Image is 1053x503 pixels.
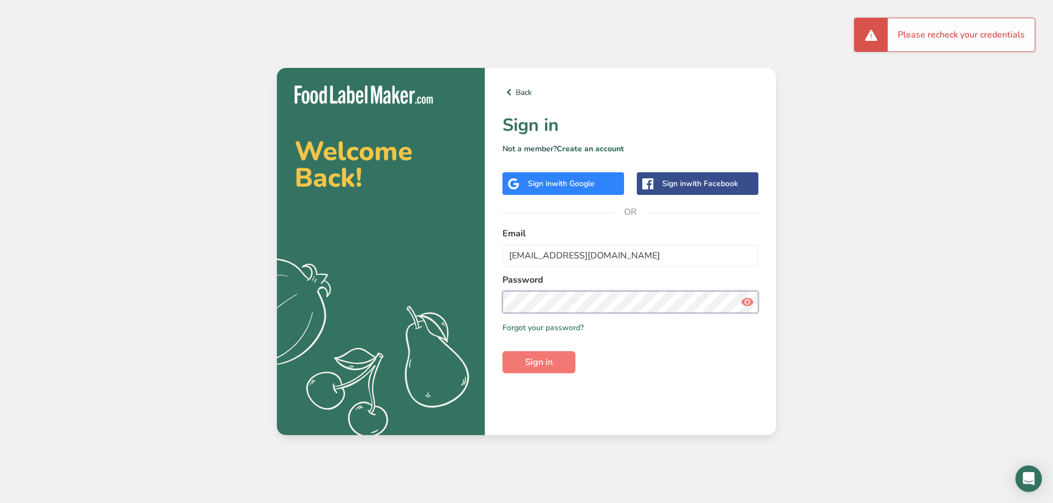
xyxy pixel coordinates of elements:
div: Sign in [528,178,595,189]
label: Password [502,273,758,287]
input: Enter Your Email [502,245,758,267]
h2: Welcome Back! [295,138,467,191]
span: with Facebook [686,178,738,189]
div: Open Intercom Messenger [1015,465,1042,492]
a: Back [502,86,758,99]
p: Not a member? [502,143,758,155]
h1: Sign in [502,112,758,139]
img: Food Label Maker [295,86,433,104]
span: OR [614,195,647,229]
a: Create an account [557,144,624,154]
div: Sign in [662,178,738,189]
a: Forgot your password? [502,322,584,333]
span: Sign in [525,356,553,369]
span: with Google [552,178,595,189]
label: Email [502,227,758,240]
button: Sign in [502,351,575,373]
div: Please recheck your credentials [888,18,1035,51]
